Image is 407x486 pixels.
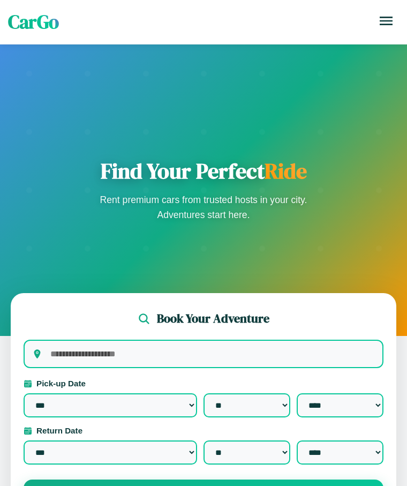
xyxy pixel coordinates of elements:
label: Pick-up Date [24,379,383,388]
h1: Find Your Perfect [96,158,311,184]
span: Ride [265,156,307,185]
p: Rent premium cars from trusted hosts in your city. Adventures start here. [96,192,311,222]
h2: Book Your Adventure [157,310,269,327]
label: Return Date [24,426,383,435]
span: CarGo [8,9,59,35]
